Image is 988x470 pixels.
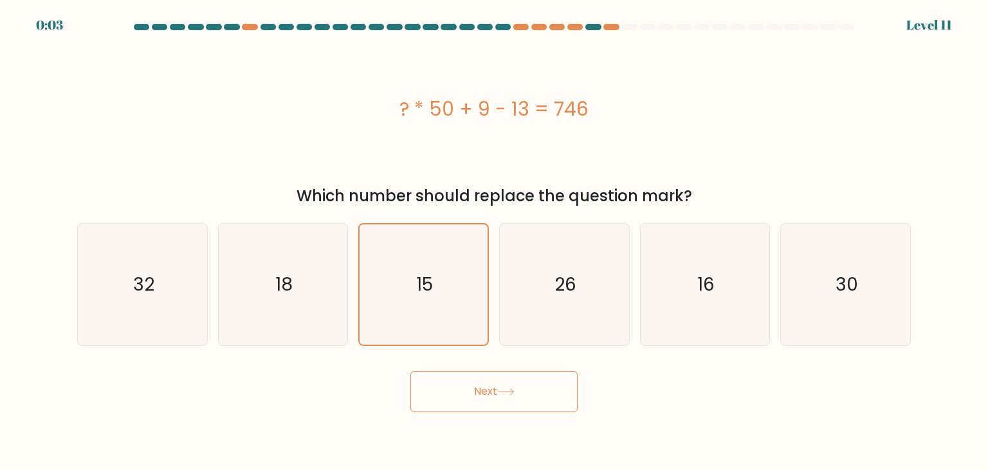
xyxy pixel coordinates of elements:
[836,271,858,297] text: 30
[36,15,63,35] div: 0:03
[77,95,911,123] div: ? * 50 + 9 - 13 = 746
[906,15,952,35] div: Level 11
[133,271,154,297] text: 32
[410,371,578,412] button: Next
[85,185,903,208] div: Which number should replace the question mark?
[697,271,715,297] text: 16
[275,271,293,297] text: 18
[416,272,433,297] text: 15
[554,271,576,297] text: 26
